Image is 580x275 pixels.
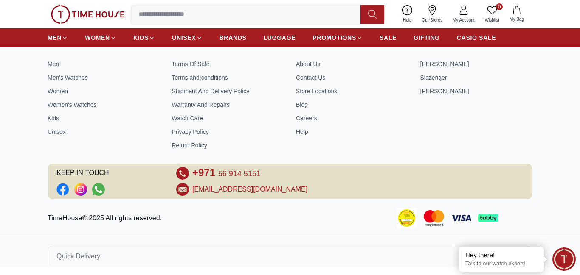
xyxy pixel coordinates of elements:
[480,3,504,25] a: 0Wishlist
[172,87,284,95] a: Shipment And Delivery Policy
[420,60,533,68] a: [PERSON_NAME]
[192,184,307,194] a: [EMAIL_ADDRESS][DOMAIN_NAME]
[85,30,116,45] a: WOMEN
[424,210,444,226] img: Mastercard
[419,17,446,23] span: Our Stores
[56,251,100,261] span: Quick Delivery
[417,3,448,25] a: Our Stores
[92,183,105,196] a: Social Link
[172,128,284,136] a: Privacy Policy
[172,30,202,45] a: UNISEX
[172,60,284,68] a: Terms Of Sale
[48,33,62,42] span: MEN
[296,87,408,95] a: Store Locations
[414,30,440,45] a: GIFTING
[218,169,261,178] span: 56 914 5151
[133,30,155,45] a: KIDS
[414,33,440,42] span: GIFTING
[85,33,110,42] span: WOMEN
[296,128,408,136] a: Help
[496,3,503,10] span: 0
[449,17,478,23] span: My Account
[296,114,408,122] a: Careers
[56,183,69,196] a: Social Link
[296,100,408,109] a: Blog
[48,60,160,68] a: Men
[504,4,529,24] button: My Bag
[457,33,496,42] span: CASIO SALE
[296,73,408,82] a: Contact Us
[48,73,160,82] a: Men's Watches
[172,100,284,109] a: Warranty And Repairs
[172,114,284,122] a: Watch Care
[48,100,160,109] a: Women's Watches
[398,3,417,25] a: Help
[451,215,471,221] img: Visa
[56,167,164,180] span: KEEP IN TOUCH
[478,214,498,222] img: Tabby Payment
[506,16,527,22] span: My Bag
[505,215,526,222] img: Tamara Payment
[48,114,160,122] a: Kids
[481,17,503,23] span: Wishlist
[51,5,125,24] img: ...
[48,213,165,223] p: TimeHouse© 2025 All rights reserved.
[172,73,284,82] a: Terms and conditions
[313,33,356,42] span: PROMOTIONS
[420,87,533,95] a: [PERSON_NAME]
[457,30,496,45] a: CASIO SALE
[313,30,363,45] a: PROMOTIONS
[56,183,69,196] li: Facebook
[220,30,247,45] a: BRANDS
[48,128,160,136] a: Unisex
[264,30,296,45] a: LUGGAGE
[172,141,284,150] a: Return Policy
[420,73,533,82] a: Slazenger
[172,33,196,42] span: UNISEX
[397,208,417,228] img: Consumer Payment
[552,247,576,271] div: Chat Widget
[48,246,532,267] button: Quick Delivery
[220,33,247,42] span: BRANDS
[133,33,149,42] span: KIDS
[192,167,261,180] a: +971 56 914 5151
[380,33,397,42] span: SALE
[48,87,160,95] a: Women
[48,30,68,45] a: MEN
[465,251,538,259] div: Hey there!
[400,17,415,23] span: Help
[380,30,397,45] a: SALE
[264,33,296,42] span: LUGGAGE
[465,260,538,267] p: Talk to our watch expert!
[74,183,87,196] a: Social Link
[296,60,408,68] a: About Us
